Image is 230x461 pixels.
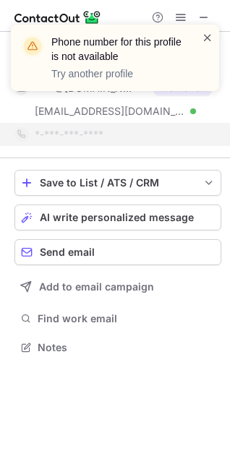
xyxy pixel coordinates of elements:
span: Find work email [38,312,216,325]
button: Find work email [14,309,221,329]
button: Notes [14,337,221,358]
button: Add to email campaign [14,274,221,300]
button: save-profile-one-click [14,170,221,196]
button: Send email [14,239,221,265]
img: warning [21,35,44,58]
span: Send email [40,246,95,258]
img: ContactOut v5.3.10 [14,9,101,26]
div: Save to List / ATS / CRM [40,177,196,189]
header: Phone number for this profile is not available [51,35,184,64]
span: AI write personalized message [40,212,194,223]
button: AI write personalized message [14,204,221,231]
span: Notes [38,341,216,354]
p: Try another profile [51,66,184,81]
span: Add to email campaign [39,281,154,293]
